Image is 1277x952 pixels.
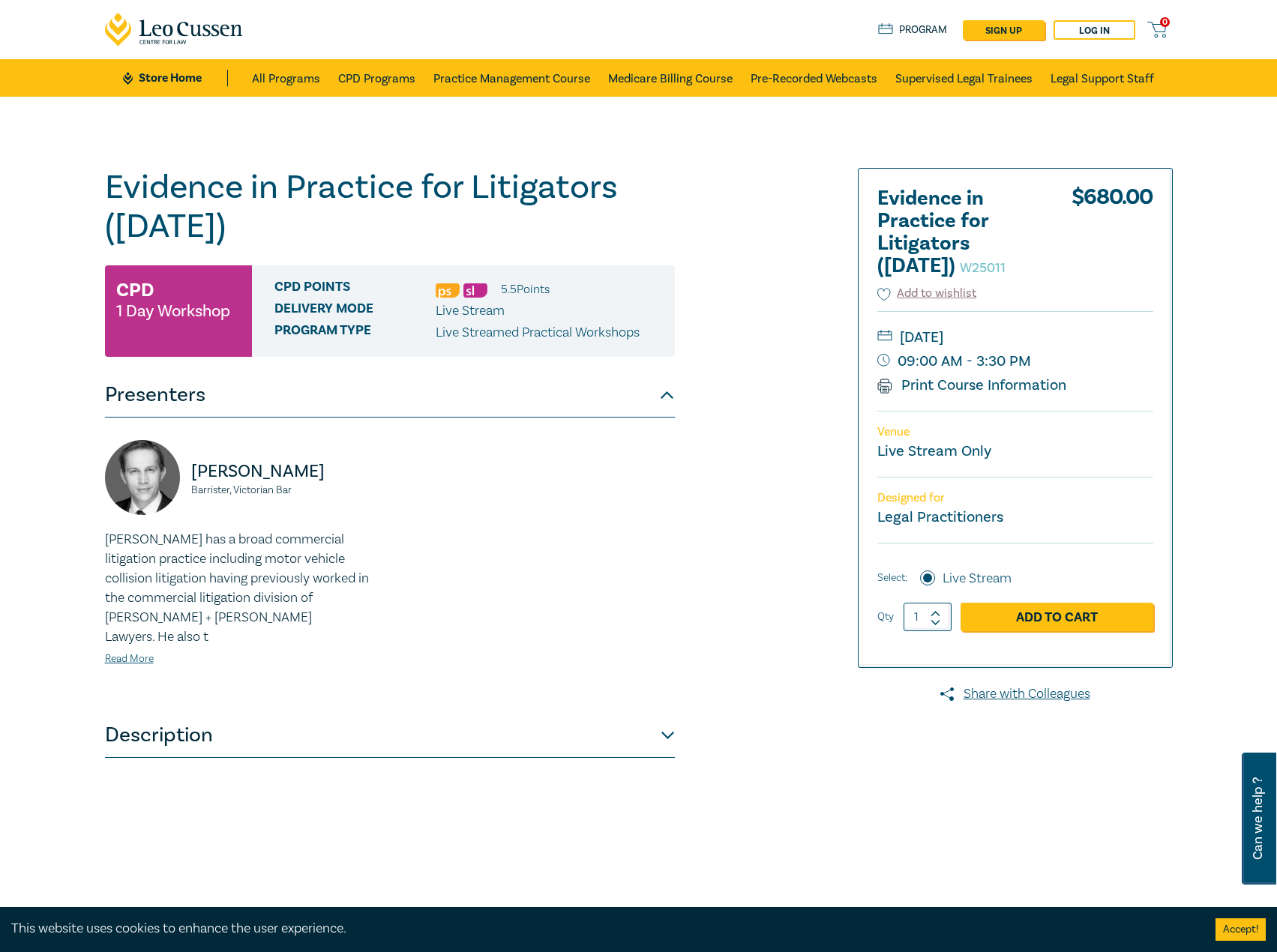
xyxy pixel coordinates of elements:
a: Read More [105,652,154,666]
span: Delivery Mode [274,301,436,321]
span: Can we help ? [1251,762,1265,876]
p: Designed for [877,491,1153,505]
a: Pre-Recorded Webcasts [751,59,877,97]
a: Practice Management Course [433,59,590,97]
span: Select: [877,570,907,586]
div: This website uses cookies to enhance the user experience. [11,919,1193,939]
label: Qty [877,609,894,625]
p: [PERSON_NAME] [191,460,381,483]
a: CPD Programs [338,59,415,97]
small: 09:00 AM - 3:30 PM [877,349,1153,373]
p: Venue [877,425,1153,439]
small: Barrister, Victorian Bar [191,485,381,495]
a: Print Course Information [877,376,1067,395]
small: Legal Practitioners [877,507,1003,527]
h2: Evidence in Practice for Litigators ([DATE]) [877,187,1042,277]
span: Program type [274,323,436,343]
button: Presenters [105,373,675,418]
img: https://s3.ap-southeast-2.amazonaws.com/leo-cussen-store-production-content/Contacts/Brad%20Wrigh... [105,440,180,515]
a: Program [878,22,948,38]
div: $ 680.00 [1072,187,1153,285]
a: Live Stream Only [877,442,991,461]
a: Medicare Billing Course [608,59,733,97]
span: CPD Points [274,280,436,299]
small: 1 Day Workshop [116,304,230,319]
p: [PERSON_NAME] has a broad commercial litigation practice including motor vehicle collision litiga... [105,530,381,647]
a: Legal Support Staff [1051,59,1154,97]
button: Add to wishlist [877,285,977,302]
a: All Programs [252,59,320,97]
a: Supervised Legal Trainees [895,59,1033,97]
a: Log in [1054,20,1135,40]
label: Live Stream [943,569,1012,588]
button: Description [105,713,675,758]
img: Substantive Law [463,283,487,298]
a: sign up [963,20,1045,40]
button: Accept cookies [1216,918,1266,941]
p: Live Streamed Practical Workshops [436,323,640,343]
h3: CPD [116,277,154,304]
a: Share with Colleagues [858,684,1173,704]
span: 0 [1160,17,1170,27]
a: Store Home [123,70,227,86]
input: 1 [904,603,952,631]
span: Live Stream [436,302,505,319]
a: Add to Cart [961,603,1153,631]
small: [DATE] [877,325,1153,349]
li: 5.5 Point s [501,280,550,299]
img: Professional Skills [436,283,460,298]
h1: Evidence in Practice for Litigators ([DATE]) [105,168,675,246]
small: W25011 [960,259,1006,277]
